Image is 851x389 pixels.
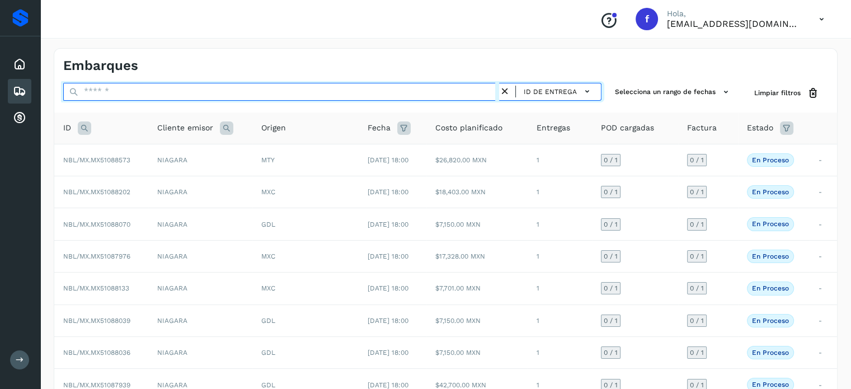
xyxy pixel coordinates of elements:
span: 0 / 1 [690,285,704,292]
span: 0 / 1 [690,189,704,195]
span: 0 / 1 [604,382,618,388]
span: 0 / 1 [690,157,704,163]
td: NIAGARA [148,240,252,272]
div: Inicio [8,52,31,77]
span: 0 / 1 [604,189,618,195]
span: 0 / 1 [604,221,618,228]
td: 1 [528,273,592,304]
span: MXC [261,188,275,196]
td: - [810,337,837,369]
p: Hola, [667,9,801,18]
div: Embarques [8,79,31,104]
span: MXC [261,252,275,260]
button: ID de entrega [520,83,596,100]
span: [DATE] 18:00 [368,284,408,292]
span: 0 / 1 [690,253,704,260]
span: NBL/MX.MX51088202 [63,188,130,196]
span: 0 / 1 [604,253,618,260]
span: 0 / 1 [690,221,704,228]
button: Limpiar filtros [745,83,828,104]
span: NBL/MX.MX51087939 [63,381,130,389]
span: Factura [687,122,717,134]
span: NBL/MX.MX51088039 [63,317,130,325]
button: Selecciona un rango de fechas [610,83,736,101]
td: - [810,208,837,240]
td: 1 [528,144,592,176]
td: NIAGARA [148,273,252,304]
span: Origen [261,122,286,134]
p: En proceso [752,381,789,388]
td: 1 [528,176,592,208]
span: Limpiar filtros [754,88,801,98]
p: fyc3@mexamerik.com [667,18,801,29]
span: GDL [261,381,275,389]
td: NIAGARA [148,304,252,336]
span: 0 / 1 [604,317,618,324]
td: 1 [528,304,592,336]
span: Costo planificado [435,122,502,134]
span: 0 / 1 [690,382,704,388]
td: - [810,273,837,304]
td: - [810,304,837,336]
td: $7,701.00 MXN [426,273,528,304]
p: En proceso [752,188,789,196]
td: NIAGARA [148,144,252,176]
span: 0 / 1 [604,285,618,292]
p: En proceso [752,220,789,228]
p: En proceso [752,156,789,164]
td: - [810,176,837,208]
span: [DATE] 18:00 [368,188,408,196]
td: NIAGARA [148,208,252,240]
td: $18,403.00 MXN [426,176,528,208]
span: Cliente emisor [157,122,213,134]
td: $7,150.00 MXN [426,208,528,240]
p: En proceso [752,349,789,357]
span: GDL [261,349,275,357]
span: GDL [261,221,275,228]
td: $7,150.00 MXN [426,337,528,369]
span: [DATE] 18:00 [368,349,408,357]
span: MTY [261,156,275,164]
span: Entregas [537,122,570,134]
p: En proceso [752,284,789,292]
span: ID [63,122,71,134]
td: - [810,240,837,272]
div: Cuentas por cobrar [8,106,31,130]
span: [DATE] 18:00 [368,221,408,228]
span: MXC [261,284,275,292]
span: NBL/MX.MX51088070 [63,221,130,228]
p: En proceso [752,317,789,325]
h4: Embarques [63,58,138,74]
td: - [810,144,837,176]
span: ID de entrega [524,87,577,97]
span: Estado [747,122,773,134]
span: [DATE] 18:00 [368,252,408,260]
td: 1 [528,208,592,240]
span: NBL/MX.MX51088573 [63,156,130,164]
span: GDL [261,317,275,325]
td: NIAGARA [148,337,252,369]
span: [DATE] 18:00 [368,156,408,164]
td: NIAGARA [148,176,252,208]
span: 0 / 1 [604,157,618,163]
td: 1 [528,240,592,272]
span: 0 / 1 [690,349,704,356]
span: POD cargadas [601,122,654,134]
span: NBL/MX.MX51088133 [63,284,129,292]
span: 0 / 1 [604,349,618,356]
span: [DATE] 18:00 [368,381,408,389]
span: [DATE] 18:00 [368,317,408,325]
td: 1 [528,337,592,369]
span: Fecha [368,122,391,134]
span: NBL/MX.MX51087976 [63,252,130,260]
p: En proceso [752,252,789,260]
span: 0 / 1 [690,317,704,324]
td: $26,820.00 MXN [426,144,528,176]
td: $7,150.00 MXN [426,304,528,336]
span: NBL/MX.MX51088036 [63,349,130,357]
td: $17,328.00 MXN [426,240,528,272]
